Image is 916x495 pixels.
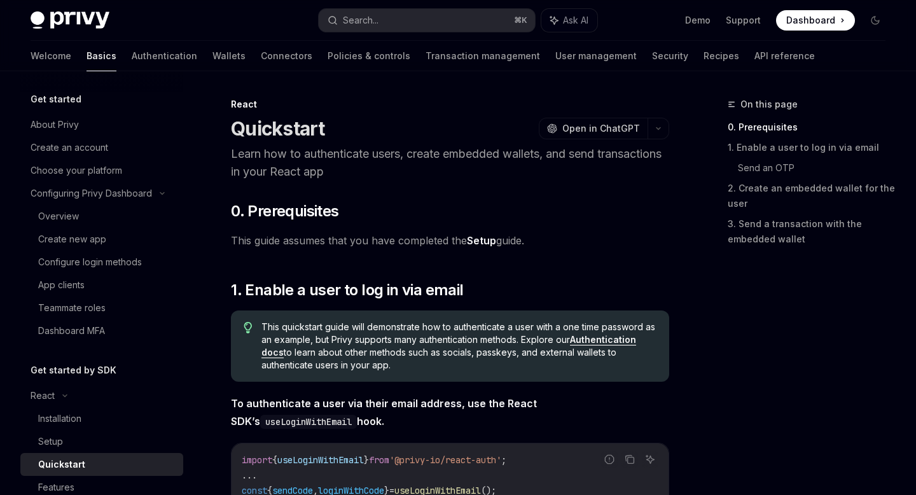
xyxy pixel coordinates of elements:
div: Configuring Privy Dashboard [31,186,152,201]
a: Policies & controls [328,41,410,71]
h5: Get started [31,92,81,107]
span: import [242,454,272,466]
div: Dashboard MFA [38,323,105,338]
div: Configure login methods [38,254,142,270]
a: Configure login methods [20,251,183,274]
a: Security [652,41,688,71]
span: On this page [740,97,798,112]
span: This guide assumes that you have completed the guide. [231,232,669,249]
div: Installation [38,411,81,426]
p: Learn how to authenticate users, create embedded wallets, and send transactions in your React app [231,145,669,181]
a: Demo [685,14,711,27]
button: Report incorrect code [601,451,618,468]
span: ... [242,470,257,481]
a: Installation [20,407,183,430]
a: 1. Enable a user to log in via email [728,137,896,158]
a: 0. Prerequisites [728,117,896,137]
div: Create new app [38,232,106,247]
button: Copy the contents from the code block [621,451,638,468]
button: Ask AI [541,9,597,32]
strong: To authenticate a user via their email address, use the React SDK’s hook. [231,397,537,428]
a: 3. Send a transaction with the embedded wallet [728,214,896,249]
span: useLoginWithEmail [277,454,364,466]
div: Choose your platform [31,163,122,178]
img: dark logo [31,11,109,29]
span: ; [501,454,506,466]
a: Quickstart [20,453,183,476]
div: Create an account [31,140,108,155]
h1: Quickstart [231,117,325,140]
a: Connectors [261,41,312,71]
div: Search... [343,13,378,28]
a: Setup [467,234,496,247]
a: Transaction management [426,41,540,71]
div: About Privy [31,117,79,132]
a: Support [726,14,761,27]
a: Overview [20,205,183,228]
div: Setup [38,434,63,449]
div: Teammate roles [38,300,106,316]
a: Teammate roles [20,296,183,319]
span: '@privy-io/react-auth' [389,454,501,466]
a: Send an OTP [738,158,896,178]
button: Toggle dark mode [865,10,885,31]
a: Basics [87,41,116,71]
a: API reference [754,41,815,71]
a: Recipes [704,41,739,71]
div: Overview [38,209,79,224]
a: 2. Create an embedded wallet for the user [728,178,896,214]
a: Authentication [132,41,197,71]
span: ⌘ K [514,15,527,25]
a: Create new app [20,228,183,251]
div: App clients [38,277,85,293]
button: Open in ChatGPT [539,118,648,139]
span: 0. Prerequisites [231,201,338,221]
a: User management [555,41,637,71]
div: React [231,98,669,111]
a: App clients [20,274,183,296]
button: Ask AI [642,451,658,468]
span: from [369,454,389,466]
div: Quickstart [38,457,85,472]
a: Welcome [31,41,71,71]
span: Dashboard [786,14,835,27]
a: About Privy [20,113,183,136]
a: Setup [20,430,183,453]
button: Search...⌘K [319,9,534,32]
h5: Get started by SDK [31,363,116,378]
div: Features [38,480,74,495]
div: React [31,388,55,403]
span: Open in ChatGPT [562,122,640,135]
a: Wallets [212,41,246,71]
a: Dashboard MFA [20,319,183,342]
span: { [272,454,277,466]
span: Ask AI [563,14,588,27]
span: 1. Enable a user to log in via email [231,280,463,300]
a: Dashboard [776,10,855,31]
a: Choose your platform [20,159,183,182]
span: This quickstart guide will demonstrate how to authenticate a user with a one time password as an ... [261,321,656,372]
svg: Tip [244,322,253,333]
span: } [364,454,369,466]
code: useLoginWithEmail [260,415,357,429]
a: Create an account [20,136,183,159]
